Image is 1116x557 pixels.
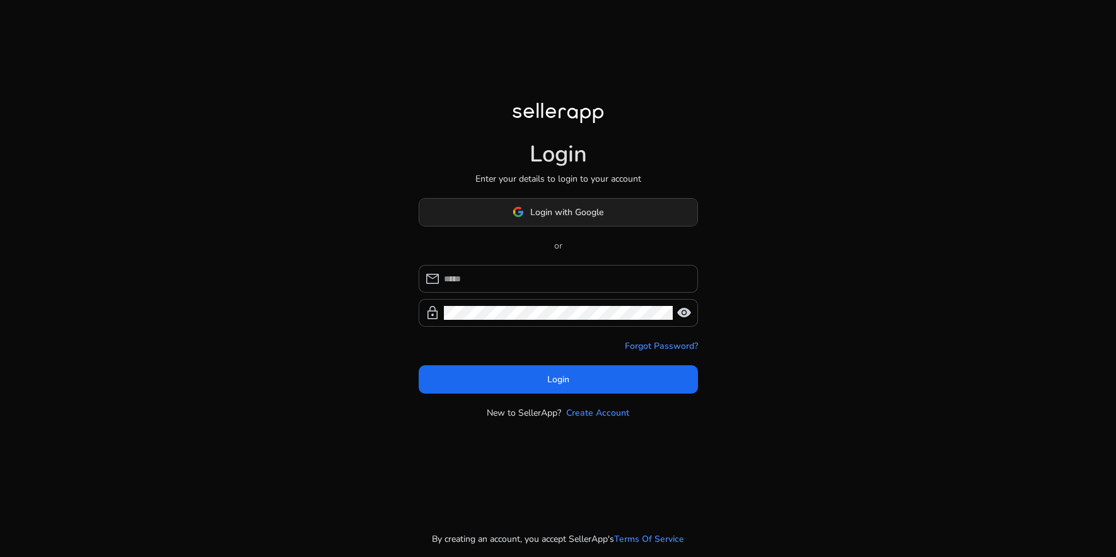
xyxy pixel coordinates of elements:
[487,406,561,419] p: New to SellerApp?
[419,198,698,226] button: Login with Google
[419,365,698,394] button: Login
[513,206,524,218] img: google-logo.svg
[475,172,641,185] p: Enter your details to login to your account
[530,206,603,219] span: Login with Google
[425,305,440,320] span: lock
[419,239,698,252] p: or
[566,406,629,419] a: Create Account
[547,373,569,386] span: Login
[425,271,440,286] span: mail
[625,339,698,353] a: Forgot Password?
[614,532,684,546] a: Terms Of Service
[677,305,692,320] span: visibility
[530,141,587,168] h1: Login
